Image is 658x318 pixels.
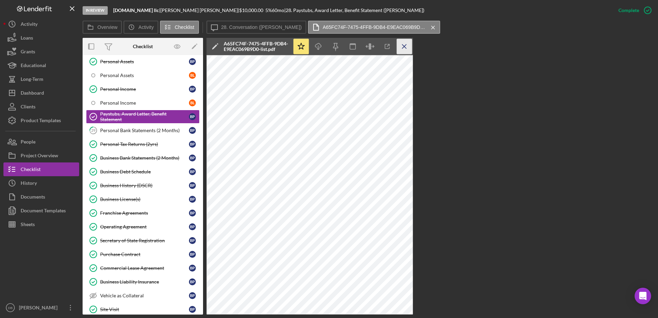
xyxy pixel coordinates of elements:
div: B P [189,251,196,258]
div: Document Templates [21,204,66,219]
a: Personal Tax Returns (2yrs)BP [86,137,200,151]
div: Commercial Lease Agreement [100,265,189,271]
div: B P [189,182,196,189]
button: Project Overview [3,149,79,162]
div: Long-Term [21,72,43,88]
div: Educational [21,59,46,74]
div: | 28. Paystubs, Award Letter, Benefit Statement ([PERSON_NAME]) [284,8,424,13]
div: B P [189,237,196,244]
div: Complete [618,3,639,17]
div: B P [189,196,196,203]
button: Educational [3,59,79,72]
div: Checklist [21,162,41,178]
div: Product Templates [21,114,61,129]
div: Clients [21,100,35,115]
div: b l [189,99,196,106]
a: Secretary of State RegistrationBP [86,234,200,247]
button: Checklist [160,21,199,34]
a: Business Liability InsuranceBP [86,275,200,289]
label: Overview [97,24,117,30]
div: Business License(s) [100,197,189,202]
div: b l [189,72,196,79]
a: Document Templates [3,204,79,218]
a: Vehicle as CollateralBP [86,289,200,303]
a: Franchise AgreementsBP [86,206,200,220]
a: Business License(s)BP [86,192,200,206]
a: Personal AssetsBP [86,55,200,68]
div: B P [189,278,196,285]
div: History [21,176,37,192]
div: $10,000.00 [239,8,265,13]
div: Grants [21,45,35,60]
div: Documents [21,190,45,205]
a: Personal IncomeBP [86,82,200,96]
div: B P [189,58,196,65]
div: B P [189,127,196,134]
button: Overview [83,21,122,34]
button: People [3,135,79,149]
button: Checklist [3,162,79,176]
div: Paystubs, Award Letter, Benefit Statement [100,111,189,122]
div: [PERSON_NAME] [17,301,62,316]
button: Documents [3,190,79,204]
div: Checklist [133,44,153,49]
a: Operating AgreementBP [86,220,200,234]
button: 28. Conversation ([PERSON_NAME]) [206,21,306,34]
button: DB[PERSON_NAME] [3,301,79,315]
div: Site Visit [100,307,189,312]
div: | [113,8,160,13]
div: Business Liability Insurance [100,279,189,285]
button: Activity [3,17,79,31]
div: Business History (DSCR) [100,183,189,188]
button: Grants [3,45,79,59]
div: B P [189,210,196,216]
div: B P [189,155,196,161]
div: Open Intercom Messenger [635,288,651,304]
a: Business Debt ScheduleBP [86,165,200,179]
div: Operating Agreement [100,224,189,230]
tspan: 29 [91,128,96,132]
div: Personal Bank Statements (2 Months) [100,128,189,133]
div: Personal Tax Returns (2yrs) [100,141,189,147]
div: In Review [83,6,108,15]
div: People [21,135,35,150]
div: Personal Assets [100,59,189,64]
div: Business Debt Schedule [100,169,189,174]
a: 29Personal Bank Statements (2 Months)BP [86,124,200,137]
button: Sheets [3,218,79,231]
div: Business Bank Statements (2 Months) [100,155,189,161]
button: History [3,176,79,190]
button: Loans [3,31,79,45]
div: B P [189,292,196,299]
button: Dashboard [3,86,79,100]
div: Vehicle as Collateral [100,293,189,298]
a: Product Templates [3,114,79,127]
b: [DOMAIN_NAME] llc [113,7,159,13]
div: B P [189,113,196,120]
button: A65FC74F-7475-4FFB-9DB4-E9EAC069B9D0-list.pdf [308,21,440,34]
div: B P [189,141,196,148]
div: Dashboard [21,86,44,102]
a: Commercial Lease AgreementBP [86,261,200,275]
div: B P [189,168,196,175]
button: Long-Term [3,72,79,86]
div: Sheets [21,218,35,233]
div: Purchase Contract [100,252,189,257]
div: B P [189,86,196,93]
div: Project Overview [21,149,58,164]
div: Franchise Agreements [100,210,189,216]
div: 60 mo [272,8,284,13]
div: Loans [21,31,33,46]
a: Business History (DSCR)BP [86,179,200,192]
div: Personal Income [100,100,189,106]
